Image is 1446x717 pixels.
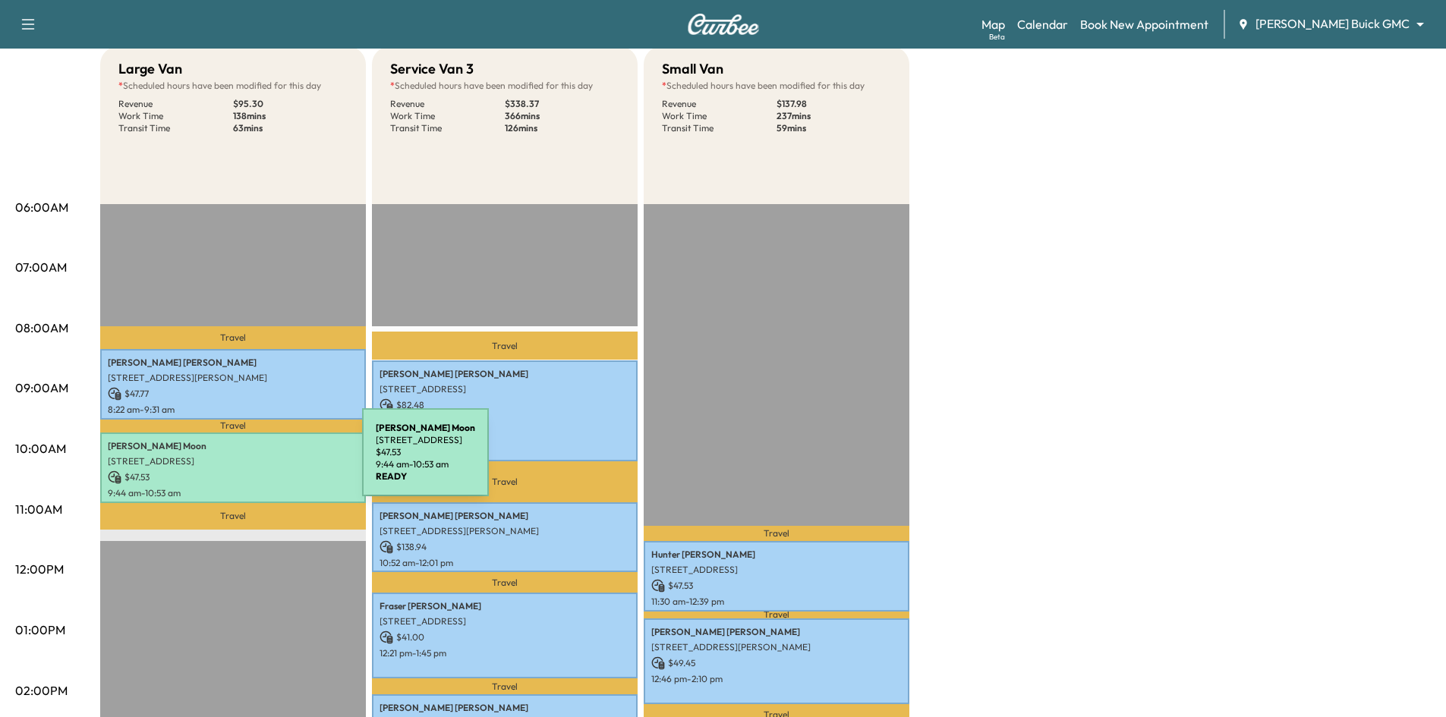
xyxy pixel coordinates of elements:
p: 63 mins [233,122,348,134]
p: [PERSON_NAME] [PERSON_NAME] [108,357,358,369]
p: 07:00AM [15,258,67,276]
p: Travel [100,420,366,432]
p: 11:00AM [15,500,62,518]
p: 8:33 am - 10:12 am [380,415,630,427]
p: [STREET_ADDRESS] [108,455,358,467]
p: 59 mins [777,122,891,134]
h5: Service Van 3 [390,58,474,80]
p: $ 49.45 [651,656,902,670]
p: Fraser [PERSON_NAME] [380,600,630,612]
span: [PERSON_NAME] Buick GMC [1255,15,1410,33]
p: 12:00PM [15,560,64,578]
p: Revenue [118,98,233,110]
p: [PERSON_NAME] [PERSON_NAME] [380,510,630,522]
p: Travel [372,678,638,693]
p: Travel [644,612,909,618]
p: Scheduled hours have been modified for this day [390,80,619,92]
p: $ 338.37 [505,98,619,110]
img: Curbee Logo [687,14,760,35]
h5: Large Van [118,58,182,80]
p: Work Time [390,110,505,122]
p: 11:30 am - 12:39 pm [651,596,902,608]
a: Calendar [1017,15,1068,33]
p: Travel [644,526,909,541]
p: Revenue [662,98,777,110]
p: 08:00AM [15,319,68,337]
p: Travel [372,332,638,360]
p: 06:00AM [15,198,68,216]
h5: Small Van [662,58,723,80]
div: Beta [989,31,1005,42]
p: 10:52 am - 12:01 pm [380,557,630,569]
p: [STREET_ADDRESS][PERSON_NAME] [108,372,358,384]
p: [PERSON_NAME] [PERSON_NAME] [380,702,630,714]
p: Transit Time [118,122,233,134]
p: [PERSON_NAME] [PERSON_NAME] [651,626,902,638]
p: Travel [372,461,638,502]
p: 126 mins [505,122,619,134]
p: Scheduled hours have been modified for this day [662,80,891,92]
p: 8:22 am - 9:31 am [108,404,358,416]
p: [STREET_ADDRESS] [651,564,902,576]
p: Transit Time [662,122,777,134]
p: 10:00AM [15,439,66,458]
p: [PERSON_NAME] Moon [108,440,358,452]
p: Work Time [662,110,777,122]
p: Scheduled hours have been modified for this day [118,80,348,92]
p: $ 47.53 [108,470,358,484]
p: [STREET_ADDRESS] [380,615,630,627]
p: $ 41.00 [380,631,630,644]
p: 366 mins [505,110,619,122]
p: Hunter [PERSON_NAME] [651,549,902,561]
p: [STREET_ADDRESS] [380,383,630,395]
p: [PERSON_NAME] [PERSON_NAME] [380,368,630,380]
p: [STREET_ADDRESS][PERSON_NAME] [380,525,630,537]
p: [STREET_ADDRESS][PERSON_NAME] [651,641,902,653]
a: MapBeta [981,15,1005,33]
p: 12:21 pm - 1:45 pm [380,647,630,659]
p: 138 mins [233,110,348,122]
p: $ 137.98 [777,98,891,110]
p: $ 82.48 [380,398,630,412]
p: Transit Time [390,122,505,134]
p: 237 mins [777,110,891,122]
p: $ 47.77 [108,387,358,401]
p: Revenue [390,98,505,110]
p: 02:00PM [15,681,68,700]
p: Work Time [118,110,233,122]
p: $ 138.94 [380,540,630,554]
p: $ 95.30 [233,98,348,110]
p: Travel [372,572,638,593]
p: 9:44 am - 10:53 am [108,487,358,499]
p: 12:46 pm - 2:10 pm [651,673,902,685]
p: 01:00PM [15,621,65,639]
p: Travel [100,326,366,349]
p: 09:00AM [15,379,68,397]
p: Travel [100,503,366,530]
p: $ 47.53 [651,579,902,593]
a: Book New Appointment [1080,15,1208,33]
